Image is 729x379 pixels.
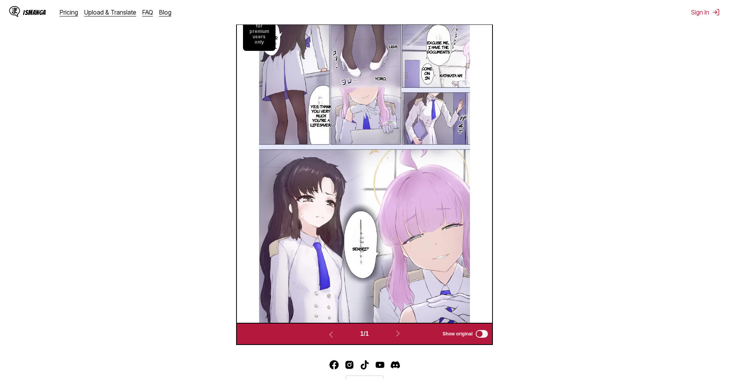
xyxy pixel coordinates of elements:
[84,8,136,16] a: Upload & Translate
[326,330,336,339] img: Previous page
[9,6,60,18] a: IsManga LogoIsManga
[388,42,400,50] p: Ugh...
[393,329,403,338] img: Next page
[712,8,720,16] img: Sign out
[438,72,464,79] p: Katakata n9
[426,39,452,55] p: Excuse me... I have the documents.
[9,6,20,17] img: IsManga Logo
[373,75,388,82] p: Yoro...
[691,8,720,16] button: Sign In
[23,9,46,16] div: IsManga
[142,8,153,16] a: FAQ
[350,240,371,252] p: - Sensei?
[360,360,369,369] img: IsManga TikTok
[329,360,339,369] a: Facebook
[309,102,333,129] p: Yes, thank you very much. You're a lifesaver!
[375,360,385,369] a: Youtube
[375,360,385,369] img: IsManga YouTube
[391,360,400,369] a: Discord
[476,330,488,338] input: Show original
[345,360,354,369] img: IsManga Instagram
[420,65,434,81] p: Come on in.
[391,360,400,369] img: IsManga Discord
[360,330,369,337] span: 1 / 1
[243,12,276,51] small: Available for premium users only
[345,360,354,369] a: Instagram
[442,331,473,337] span: Show original
[259,25,470,322] img: Manga Panel
[60,8,78,16] a: Pricing
[159,8,171,16] a: Blog
[329,360,339,369] img: IsManga Facebook
[360,360,369,369] a: TikTok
